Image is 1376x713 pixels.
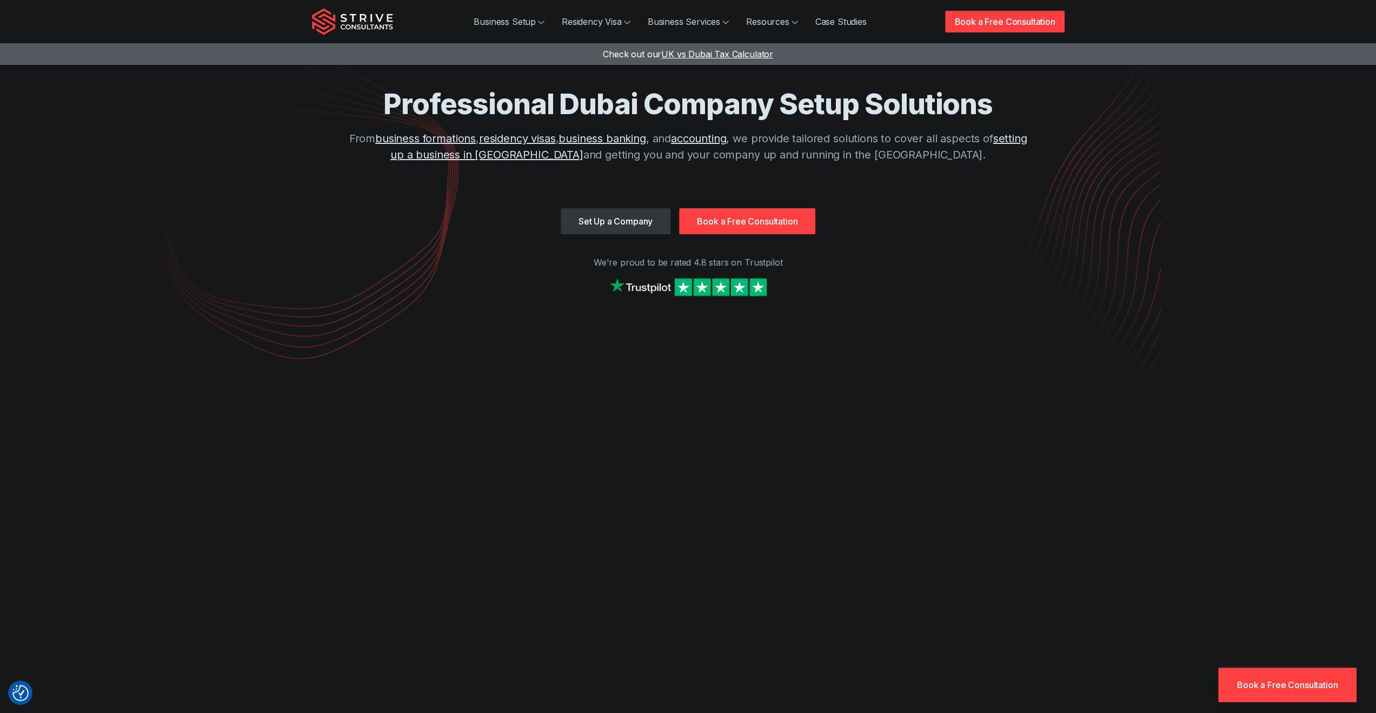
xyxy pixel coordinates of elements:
img: Strive Consultants [312,8,393,35]
h1: Professional Dubai Company Setup Solutions [342,87,1034,122]
a: Business Services [639,11,737,32]
img: Revisit consent button [12,685,29,701]
p: We're proud to be rated 4.8 stars on Trustpilot [312,256,1065,269]
a: business banking [559,132,646,145]
a: Book a Free Consultation [679,208,815,234]
a: Book a Free Consultation [1218,668,1357,702]
button: Consent Preferences [12,685,29,701]
a: accounting [671,132,726,145]
a: Book a Free Consultation [945,11,1064,32]
a: business formations [375,132,476,145]
span: UK vs Dubai Tax Calculator [661,49,773,60]
a: Business Setup [465,11,553,32]
a: Resources [737,11,807,32]
img: Strive on Trustpilot [607,275,769,299]
a: Set Up a Company [561,208,670,234]
p: From , , , and , we provide tailored solutions to cover all aspects of and getting you and your c... [342,130,1034,163]
a: Residency Visa [553,11,639,32]
a: Case Studies [807,11,875,32]
a: Check out ourUK vs Dubai Tax Calculator [603,49,773,60]
a: residency visas [479,132,556,145]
